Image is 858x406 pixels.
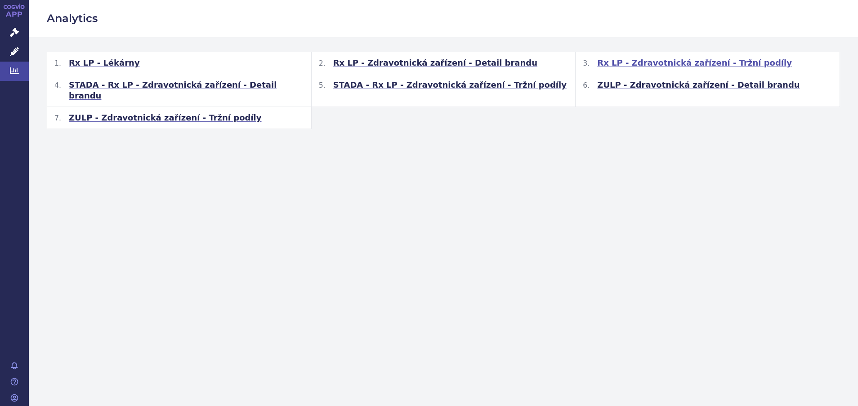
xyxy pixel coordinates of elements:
span: Rx LP - Zdravotnická zařízení - Tržní podíly [597,58,792,68]
span: Rx LP - Zdravotnická zařízení - Detail brandu [333,58,537,68]
button: Rx LP - Lékárny [47,52,312,74]
button: STADA - Rx LP - Zdravotnická zařízení - Detail brandu [47,74,312,107]
button: ZULP - Zdravotnická zařízení - Detail brandu [576,74,840,107]
button: Rx LP - Zdravotnická zařízení - Detail brandu [312,52,576,74]
span: STADA - Rx LP - Zdravotnická zařízení - Detail brandu [69,80,304,101]
h2: Analytics [47,11,840,26]
span: ZULP - Zdravotnická zařízení - Detail brandu [597,80,800,90]
span: STADA - Rx LP - Zdravotnická zařízení - Tržní podíly [333,80,567,90]
span: ZULP - Zdravotnická zařízení - Tržní podíly [69,112,262,123]
button: ZULP - Zdravotnická zařízení - Tržní podíly [47,107,312,129]
span: Rx LP - Lékárny [69,58,140,68]
button: Rx LP - Zdravotnická zařízení - Tržní podíly [576,52,840,74]
button: STADA - Rx LP - Zdravotnická zařízení - Tržní podíly [312,74,576,107]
